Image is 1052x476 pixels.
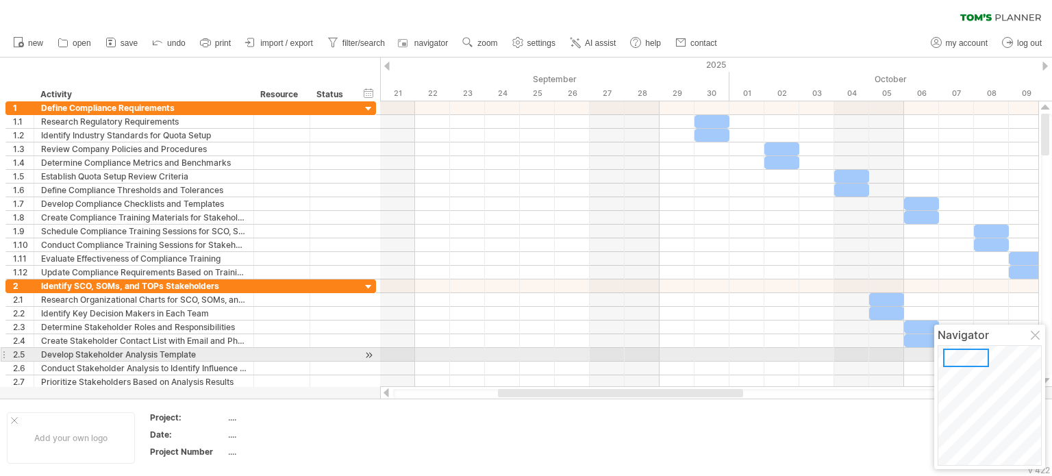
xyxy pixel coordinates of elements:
[13,225,34,238] div: 1.9
[150,412,225,423] div: Project:
[729,86,764,101] div: Wednesday, 1 October 2025
[415,86,450,101] div: Monday, 22 September 2025
[41,348,247,361] div: Develop Stakeholder Analysis Template
[1009,86,1044,101] div: Thursday, 9 October 2025
[13,101,34,114] div: 1
[102,34,142,52] a: save
[13,211,34,224] div: 1.8
[41,115,247,128] div: Research Regulatory Requirements
[242,34,317,52] a: import / export
[41,375,247,388] div: Prioritize Stakeholders Based on Analysis Results
[627,34,665,52] a: help
[41,142,247,155] div: Review Company Policies and Procedures
[167,38,186,48] span: undo
[13,279,34,292] div: 2
[13,238,34,251] div: 1.10
[316,88,347,101] div: Status
[13,307,34,320] div: 2.2
[396,34,452,52] a: navigator
[13,115,34,128] div: 1.1
[13,170,34,183] div: 1.5
[520,86,555,101] div: Thursday, 25 September 2025
[13,348,34,361] div: 2.5
[660,86,694,101] div: Monday, 29 September 2025
[41,184,247,197] div: Define Compliance Thresholds and Tolerances
[799,86,834,101] div: Friday, 3 October 2025
[41,101,247,114] div: Define Compliance Requirements
[999,34,1046,52] a: log out
[73,38,91,48] span: open
[149,34,190,52] a: undo
[260,88,302,101] div: Resource
[414,38,448,48] span: navigator
[41,225,247,238] div: Schedule Compliance Training Sessions for SCO, SOMs, and TOPs Teams
[41,293,247,306] div: Research Organizational Charts for SCO, SOMs, and TOPs Teams
[645,38,661,48] span: help
[228,429,343,440] div: ....
[197,34,235,52] a: print
[694,86,729,101] div: Tuesday, 30 September 2025
[555,86,590,101] div: Friday, 26 September 2025
[41,197,247,210] div: Develop Compliance Checklists and Templates
[459,34,501,52] a: zoom
[215,38,231,48] span: print
[41,321,247,334] div: Determine Stakeholder Roles and Responsibilities
[939,86,974,101] div: Tuesday, 7 October 2025
[228,446,343,458] div: ....
[13,156,34,169] div: 1.4
[342,38,385,48] span: filter/search
[260,38,313,48] span: import / export
[121,38,138,48] span: save
[28,38,43,48] span: new
[41,266,247,279] div: Update Compliance Requirements Based on Training Feedback
[41,211,247,224] div: Create Compliance Training Materials for Stakeholders
[764,86,799,101] div: Thursday, 2 October 2025
[672,34,721,52] a: contact
[869,86,904,101] div: Sunday, 5 October 2025
[509,34,560,52] a: settings
[13,375,34,388] div: 2.7
[362,348,375,362] div: scroll to activity
[41,156,247,169] div: Determine Compliance Metrics and Benchmarks
[7,412,135,464] div: Add your own logo
[590,86,625,101] div: Saturday, 27 September 2025
[13,362,34,375] div: 2.6
[904,86,939,101] div: Monday, 6 October 2025
[41,170,247,183] div: Establish Quota Setup Review Criteria
[13,252,34,265] div: 1.11
[13,197,34,210] div: 1.7
[1017,38,1042,48] span: log out
[938,328,1042,342] div: Navigator
[41,279,247,292] div: Identify SCO, SOMs, and TOPs Stakeholders
[54,34,95,52] a: open
[41,129,247,142] div: Identify Industry Standards for Quota Setup
[690,38,717,48] span: contact
[527,38,555,48] span: settings
[380,86,415,101] div: Sunday, 21 September 2025
[13,293,34,306] div: 2.1
[927,34,992,52] a: my account
[41,238,247,251] div: Conduct Compliance Training Sessions for Stakeholders
[41,252,247,265] div: Evaluate Effectiveness of Compliance Training
[13,321,34,334] div: 2.3
[40,88,246,101] div: Activity
[1028,465,1050,475] div: v 422
[974,86,1009,101] div: Wednesday, 8 October 2025
[834,86,869,101] div: Saturday, 4 October 2025
[585,38,616,48] span: AI assist
[41,307,247,320] div: Identify Key Decision Makers in Each Team
[946,38,988,48] span: my account
[228,412,343,423] div: ....
[41,362,247,375] div: Conduct Stakeholder Analysis to Identify Influence and Interest
[10,34,47,52] a: new
[13,184,34,197] div: 1.6
[625,86,660,101] div: Sunday, 28 September 2025
[13,334,34,347] div: 2.4
[13,266,34,279] div: 1.12
[150,446,225,458] div: Project Number
[566,34,620,52] a: AI assist
[485,86,520,101] div: Wednesday, 24 September 2025
[450,86,485,101] div: Tuesday, 23 September 2025
[41,334,247,347] div: Create Stakeholder Contact List with Email and Phone Information
[324,34,389,52] a: filter/search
